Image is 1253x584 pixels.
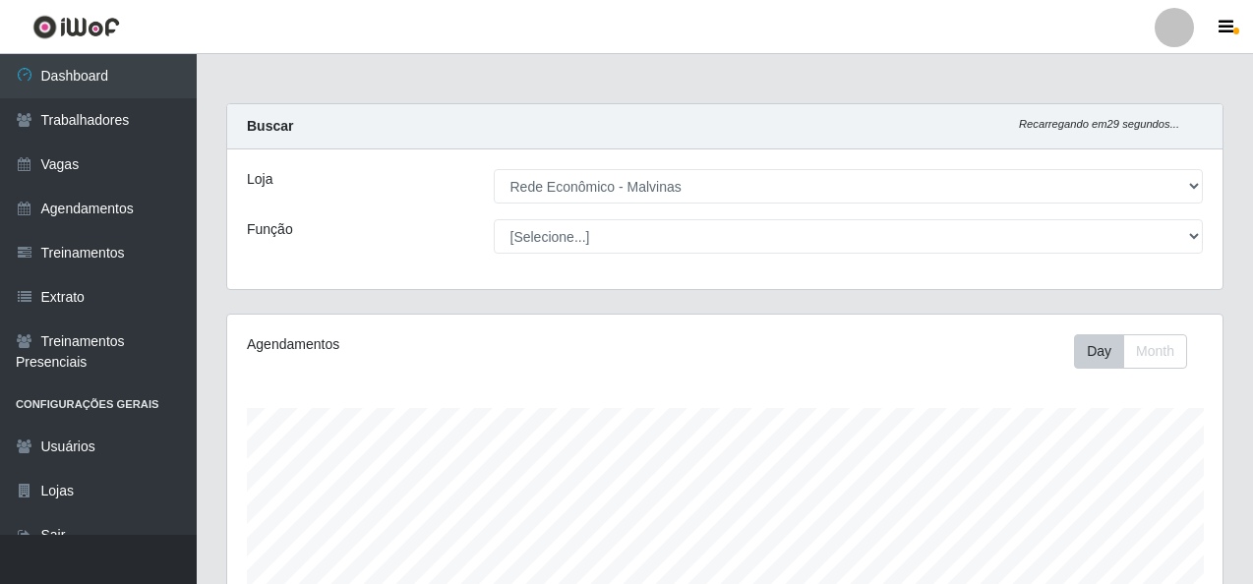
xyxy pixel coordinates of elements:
div: First group [1074,334,1187,369]
button: Month [1123,334,1187,369]
div: Agendamentos [247,334,628,355]
strong: Buscar [247,118,293,134]
label: Loja [247,169,272,190]
img: CoreUI Logo [32,15,120,39]
button: Day [1074,334,1124,369]
label: Função [247,219,293,240]
div: Toolbar with button groups [1074,334,1203,369]
i: Recarregando em 29 segundos... [1019,118,1179,130]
